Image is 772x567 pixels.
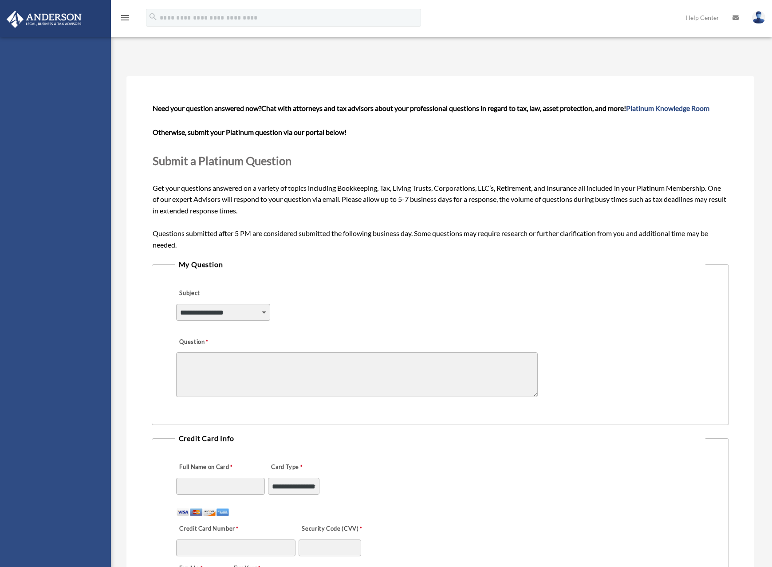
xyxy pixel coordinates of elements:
b: Otherwise, submit your Platinum question via our portal below! [153,128,347,136]
span: Submit a Platinum Question [153,154,291,167]
label: Card Type [268,461,305,474]
label: Credit Card Number [176,523,241,535]
label: Full Name on Card [176,461,235,474]
span: Chat with attorneys and tax advisors about your professional questions in regard to tax, law, ass... [261,104,709,112]
label: Subject [176,287,260,300]
label: Question [176,336,245,348]
legend: My Question [175,258,706,271]
legend: Credit Card Info [175,432,706,445]
span: Get your questions answered on a variety of topics including Bookkeeping, Tax, Living Trusts, Cor... [153,104,729,249]
a: menu [120,16,130,23]
span: Need your question answered now? [153,104,261,112]
i: menu [120,12,130,23]
img: User Pic [752,11,765,24]
img: Accepted Cards [176,508,229,516]
a: Platinum Knowledge Room [626,104,709,112]
i: search [148,12,158,22]
img: Anderson Advisors Platinum Portal [4,11,84,28]
label: Security Code (CVV) [299,523,365,535]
